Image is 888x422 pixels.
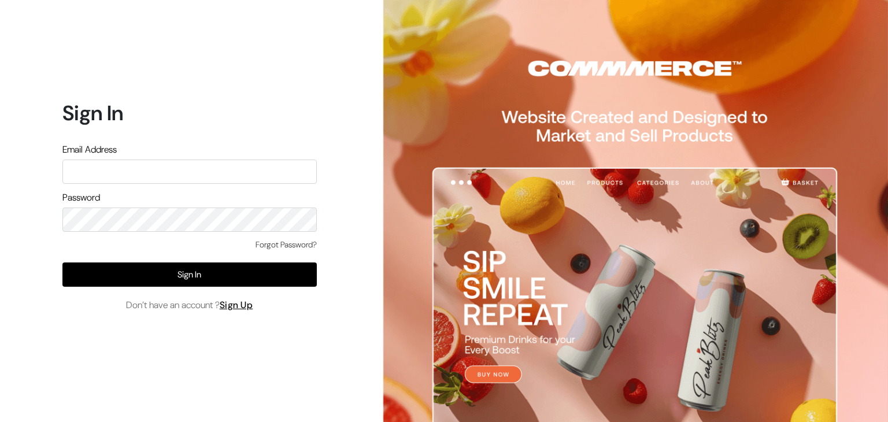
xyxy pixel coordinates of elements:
[126,298,253,312] span: Don’t have an account ?
[62,143,117,157] label: Email Address
[220,299,253,311] a: Sign Up
[62,262,317,287] button: Sign In
[62,191,100,205] label: Password
[256,239,317,251] a: Forgot Password?
[62,101,317,125] h1: Sign In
